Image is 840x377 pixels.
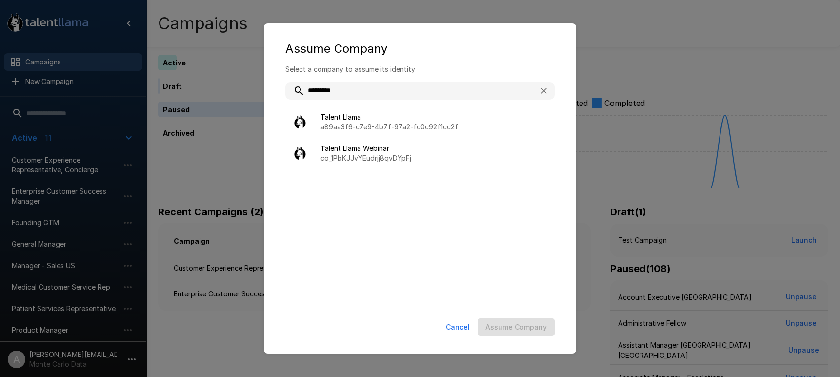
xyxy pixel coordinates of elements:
[320,144,547,153] span: Talent Llama Webinar
[320,112,547,122] span: Talent Llama
[442,318,474,336] button: Cancel
[285,41,555,57] div: Assume Company
[293,115,307,129] img: llama_clean.png
[285,139,555,168] div: Talent Llama Webinarco_1PbKJJvYEudrjj8qvDYpFj
[285,107,555,137] div: Talent Llamaa89aa3f6-c7e9-4b7f-97a2-fc0c92f1cc2f
[320,122,547,132] p: a89aa3f6-c7e9-4b7f-97a2-fc0c92f1cc2f
[293,147,307,160] img: llama_clean.png
[320,153,547,163] p: co_1PbKJJvYEudrjj8qvDYpFj
[285,64,555,74] p: Select a company to assume its identity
